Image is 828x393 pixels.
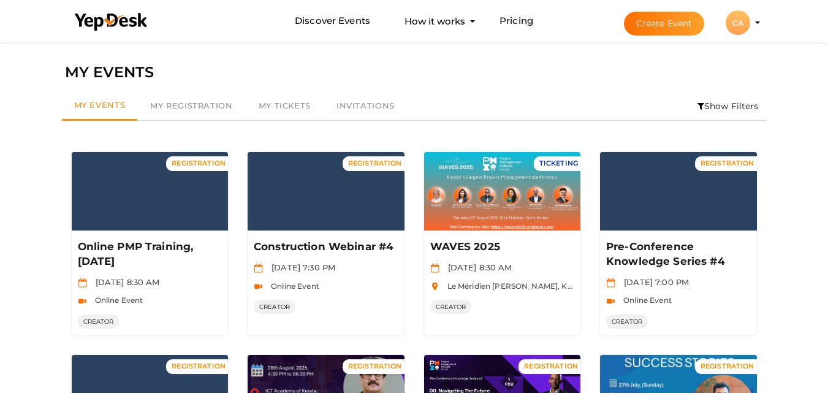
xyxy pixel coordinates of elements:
[78,240,219,269] p: Online PMP Training, [DATE]
[150,101,232,110] span: My Registration
[606,240,748,269] p: Pre-Conference Knowledge Series #4
[606,297,615,306] img: video-icon.svg
[336,101,395,110] span: Invitations
[254,264,263,273] img: calendar.svg
[624,12,705,36] button: Create Event
[606,278,615,288] img: calendar.svg
[618,277,689,287] span: [DATE] 7:00 PM
[78,278,87,288] img: calendar.svg
[89,296,143,305] span: Online Event
[254,300,295,314] span: CREATOR
[254,240,395,254] p: Construction Webinar #4
[65,61,764,84] div: MY EVENTS
[430,264,439,273] img: calendar.svg
[324,92,408,120] a: Invitations
[726,10,750,35] div: CA
[254,282,263,291] img: video-icon.svg
[137,92,245,120] a: My Registration
[62,92,138,121] a: My Events
[722,10,754,36] button: CA
[259,101,311,110] span: My Tickets
[606,315,648,329] span: CREATOR
[295,10,370,32] a: Discover Events
[726,18,750,28] profile-pic: CA
[89,277,160,287] span: [DATE] 8:30 AM
[430,300,472,314] span: CREATOR
[74,100,126,110] span: My Events
[430,282,439,291] img: location.svg
[78,297,87,306] img: video-icon.svg
[265,262,335,272] span: [DATE] 7:30 PM
[265,281,319,291] span: Online Event
[401,10,469,32] button: How it works
[430,240,572,254] p: WAVES 2025
[499,10,533,32] a: Pricing
[689,92,767,120] li: Show Filters
[246,92,324,120] a: My Tickets
[617,296,672,305] span: Online Event
[442,262,512,272] span: [DATE] 8:30 AM
[78,315,120,329] span: CREATOR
